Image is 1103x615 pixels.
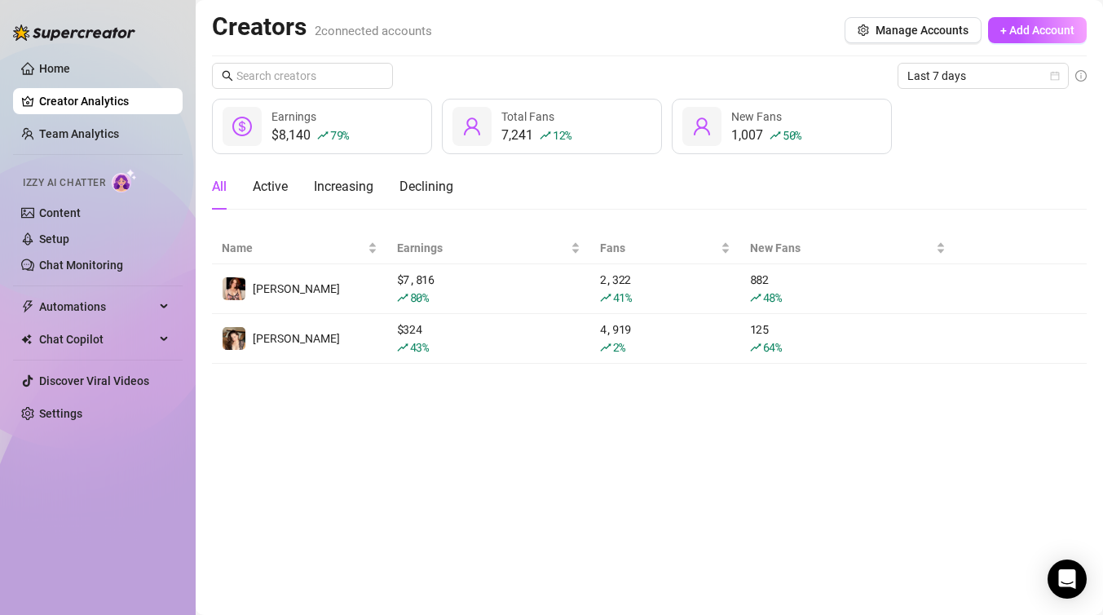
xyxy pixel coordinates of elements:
[39,88,170,114] a: Creator Analytics
[731,126,801,145] div: 1,007
[770,130,781,141] span: rise
[222,239,364,257] span: Name
[501,126,571,145] div: 7,241
[553,127,571,143] span: 12 %
[397,321,580,356] div: $ 324
[740,232,955,264] th: New Fans
[212,11,432,42] h2: Creators
[223,327,245,350] img: Blair
[317,130,329,141] span: rise
[1075,70,1087,82] span: info-circle
[222,70,233,82] span: search
[236,67,370,85] input: Search creators
[750,342,761,353] span: rise
[39,232,69,246] a: Setup
[540,130,551,141] span: rise
[315,24,432,38] span: 2 connected accounts
[253,282,340,295] span: [PERSON_NAME]
[39,206,81,219] a: Content
[501,110,554,123] span: Total Fans
[397,271,580,307] div: $ 7,816
[112,169,137,192] img: AI Chatter
[613,339,625,355] span: 2 %
[600,271,730,307] div: 2,322
[253,177,288,197] div: Active
[750,271,946,307] div: 882
[212,232,387,264] th: Name
[692,117,712,136] span: user
[330,127,349,143] span: 79 %
[600,342,611,353] span: rise
[39,407,82,420] a: Settings
[223,277,245,300] img: Blair
[271,110,316,123] span: Earnings
[613,290,632,305] span: 41 %
[600,239,717,257] span: Fans
[907,64,1059,88] span: Last 7 days
[858,24,869,36] span: setting
[763,290,782,305] span: 48 %
[783,127,801,143] span: 50 %
[397,239,567,257] span: Earnings
[39,294,155,320] span: Automations
[590,232,740,264] th: Fans
[21,300,34,313] span: thunderbolt
[1050,71,1060,81] span: calendar
[39,127,119,140] a: Team Analytics
[212,177,227,197] div: All
[462,117,482,136] span: user
[410,290,429,305] span: 80 %
[410,339,429,355] span: 43 %
[232,117,252,136] span: dollar-circle
[750,292,761,303] span: rise
[253,332,340,345] span: [PERSON_NAME]
[314,177,373,197] div: Increasing
[13,24,135,41] img: logo-BBDzfeDw.svg
[39,374,149,387] a: Discover Viral Videos
[23,175,105,191] span: Izzy AI Chatter
[1000,24,1074,37] span: + Add Account
[39,326,155,352] span: Chat Copilot
[731,110,782,123] span: New Fans
[39,62,70,75] a: Home
[988,17,1087,43] button: + Add Account
[1048,560,1087,599] div: Open Intercom Messenger
[876,24,968,37] span: Manage Accounts
[600,292,611,303] span: rise
[399,177,453,197] div: Declining
[397,292,408,303] span: rise
[387,232,590,264] th: Earnings
[845,17,982,43] button: Manage Accounts
[21,334,32,345] img: Chat Copilot
[39,259,123,272] a: Chat Monitoring
[600,321,730,356] div: 4,919
[750,239,933,257] span: New Fans
[397,342,408,353] span: rise
[271,126,349,145] div: $8,140
[763,339,782,355] span: 64 %
[750,321,946,356] div: 125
